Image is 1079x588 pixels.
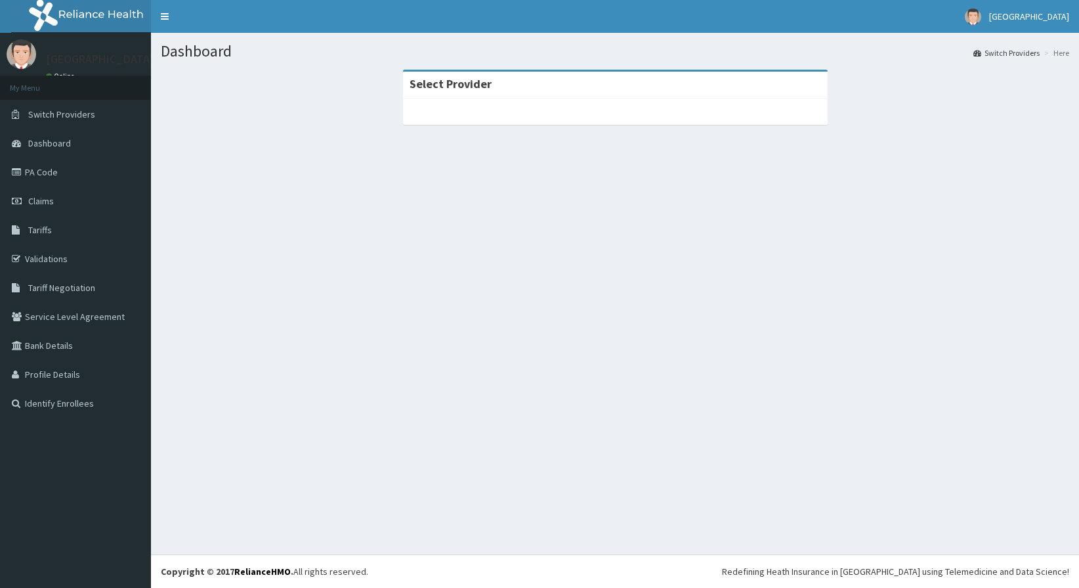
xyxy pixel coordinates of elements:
[973,47,1040,58] a: Switch Providers
[46,72,77,81] a: Online
[46,53,154,65] p: [GEOGRAPHIC_DATA]
[161,566,293,577] strong: Copyright © 2017 .
[28,195,54,207] span: Claims
[161,43,1069,60] h1: Dashboard
[1041,47,1069,58] li: Here
[28,137,71,149] span: Dashboard
[234,566,291,577] a: RelianceHMO
[989,11,1069,22] span: [GEOGRAPHIC_DATA]
[7,39,36,69] img: User Image
[410,76,492,91] strong: Select Provider
[28,282,95,294] span: Tariff Negotiation
[28,108,95,120] span: Switch Providers
[965,9,981,25] img: User Image
[28,224,52,236] span: Tariffs
[722,565,1069,578] div: Redefining Heath Insurance in [GEOGRAPHIC_DATA] using Telemedicine and Data Science!
[151,554,1079,588] footer: All rights reserved.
